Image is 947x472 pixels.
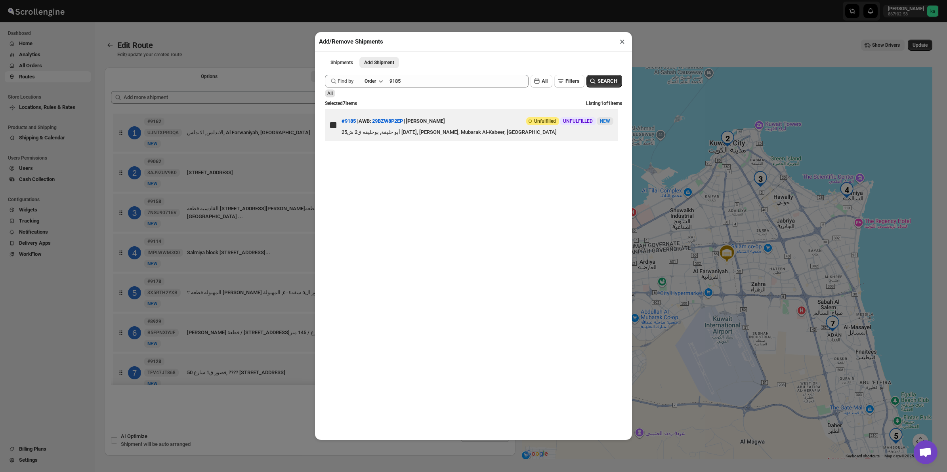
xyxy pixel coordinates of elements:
[360,76,387,87] button: Order
[531,75,552,88] button: All
[586,101,622,106] span: Listing 1 of 1 items
[365,78,376,84] div: Order
[359,117,371,125] span: AWB:
[342,128,613,136] div: أبو حليفة, بوحليفه ق2 ش25 [DATE], [PERSON_NAME], Mubarak Al-Kabeer, [GEOGRAPHIC_DATA]
[338,77,353,85] span: Find by
[600,118,610,124] span: NEW
[342,114,445,128] div: | |
[586,75,622,88] button: SEARCH
[617,36,628,47] button: ×
[598,77,617,85] span: SEARCH
[914,440,937,464] a: Open chat
[330,59,353,66] span: Shipments
[319,38,383,46] h2: Add/Remove Shipments
[534,118,556,124] span: Unfulfilled
[563,118,593,124] span: UNFULFILLED
[554,75,584,88] button: Filters
[406,114,445,128] div: [PERSON_NAME]
[542,78,548,84] span: All
[342,118,356,124] button: #9185
[327,91,333,96] span: All
[389,75,529,88] input: Enter value here
[364,59,394,66] span: Add Shipment
[325,101,357,106] span: Selected 7 items
[565,78,580,84] span: Filters
[105,85,516,388] div: Selected Shipments
[372,118,403,124] button: 29BZW8P2EP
